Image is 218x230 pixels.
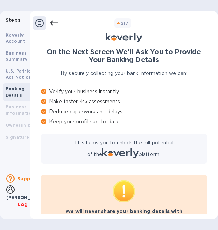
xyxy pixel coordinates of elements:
b: Koverly Account [6,32,25,44]
b: of 7 [117,21,129,26]
b: [PERSON_NAME] [6,195,46,200]
b: Business Information [6,104,35,116]
p: Verify your business instantly. [41,88,207,95]
b: Steps [6,17,20,23]
p: of the platform. [87,148,161,158]
p: By securely collecting your bank information we can: [41,70,207,77]
h1: On the Next Screen We'll Ask You to Provide Your Banking Details [41,48,207,64]
p: We will never share your banking details with your vendors. [46,208,201,222]
b: Banking Details [6,86,25,98]
span: 4 [117,21,120,26]
b: Business Summary [6,50,28,62]
b: U.S. Patriot Act Notice [6,68,34,80]
b: Support [17,176,39,181]
b: Ownership [6,123,31,128]
p: This helps you to unlock the full potential [74,139,173,146]
p: Reduce paperwork and delays. [41,108,207,115]
u: Log out [18,202,38,207]
b: Signature [6,135,29,140]
p: Make faster risk assessments. [41,98,207,105]
p: Keep your profile up-to-date. [41,118,207,125]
